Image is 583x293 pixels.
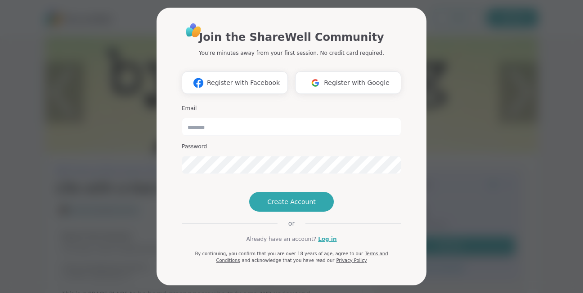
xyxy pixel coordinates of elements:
span: Already have an account? [246,235,316,243]
img: ShareWell Logo [184,20,204,40]
span: Register with Google [324,78,390,88]
span: and acknowledge that you have read our [242,258,334,263]
button: Register with Google [295,71,401,94]
button: Create Account [249,192,334,212]
h3: Password [182,143,401,151]
img: ShareWell Logomark [190,75,207,91]
a: Terms and Conditions [216,251,388,263]
span: or [278,219,305,228]
h3: Email [182,105,401,112]
a: Privacy Policy [336,258,367,263]
img: ShareWell Logomark [307,75,324,91]
button: Register with Facebook [182,71,288,94]
p: You're minutes away from your first session. No credit card required. [199,49,384,57]
h1: Join the ShareWell Community [199,29,384,45]
span: By continuing, you confirm that you are over 18 years of age, agree to our [195,251,363,256]
span: Create Account [267,197,316,206]
a: Log in [318,235,336,243]
span: Register with Facebook [207,78,280,88]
